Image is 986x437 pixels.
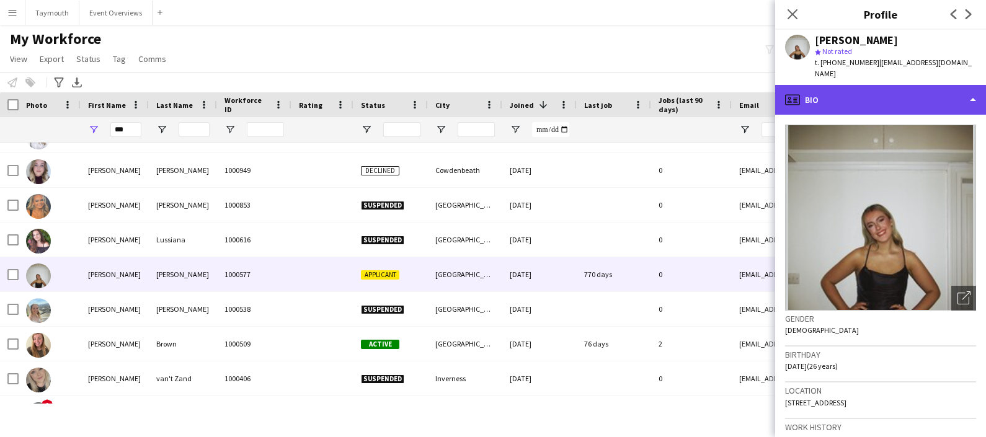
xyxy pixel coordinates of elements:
[785,361,838,371] span: [DATE] (26 years)
[26,100,47,110] span: Photo
[435,124,446,135] button: Open Filter Menu
[428,188,502,222] div: [GEOGRAPHIC_DATA]
[651,223,732,257] div: 0
[156,124,167,135] button: Open Filter Menu
[224,124,236,135] button: Open Filter Menu
[76,53,100,64] span: Status
[149,153,217,187] div: [PERSON_NAME]
[26,333,51,358] img: Amy Brown
[428,292,502,326] div: [GEOGRAPHIC_DATA]
[785,125,976,311] img: Crew avatar or photo
[81,188,149,222] div: [PERSON_NAME]
[651,188,732,222] div: 0
[79,1,153,25] button: Event Overviews
[732,292,980,326] div: [EMAIL_ADDRESS][DOMAIN_NAME]
[110,122,141,137] input: First Name Filter Input
[815,58,972,78] span: | [EMAIL_ADDRESS][DOMAIN_NAME]
[81,327,149,361] div: [PERSON_NAME]
[361,305,404,314] span: Suspended
[88,100,126,110] span: First Name
[815,58,879,67] span: t. [PHONE_NUMBER]
[651,292,732,326] div: 0
[149,188,217,222] div: [PERSON_NAME]
[217,292,291,326] div: 1000538
[502,153,577,187] div: [DATE]
[785,313,976,324] h3: Gender
[149,257,217,291] div: [PERSON_NAME]
[428,153,502,187] div: Cowdenbeath
[510,124,521,135] button: Open Filter Menu
[10,53,27,64] span: View
[785,385,976,396] h3: Location
[502,396,577,430] div: [DATE]
[133,51,171,67] a: Comms
[739,124,750,135] button: Open Filter Menu
[71,51,105,67] a: Status
[361,270,399,280] span: Applicant
[785,325,859,335] span: [DEMOGRAPHIC_DATA]
[217,396,291,430] div: 1000245
[502,257,577,291] div: [DATE]
[81,257,149,291] div: [PERSON_NAME]
[26,229,51,254] img: Amy Lussiana
[88,124,99,135] button: Open Filter Menu
[149,361,217,395] div: van't Zand
[651,153,732,187] div: 0
[26,194,51,219] img: Amy Scott
[26,368,51,392] img: Amy van
[428,396,502,430] div: Dalkeith
[951,286,976,311] div: Open photos pop-in
[732,327,980,361] div: [EMAIL_ADDRESS][DOMAIN_NAME]
[26,402,51,427] img: Amylee Dodds
[785,422,976,433] h3: Work history
[149,223,217,257] div: Lussiana
[217,361,291,395] div: 1000406
[584,100,612,110] span: Last job
[10,30,101,48] span: My Workforce
[35,51,69,67] a: Export
[577,257,651,291] div: 770 days
[26,159,51,184] img: Amy Fairgrieve
[577,327,651,361] div: 76 days
[822,46,852,56] span: Not rated
[361,201,404,210] span: Suspended
[502,188,577,222] div: [DATE]
[361,236,404,245] span: Suspended
[224,95,269,114] span: Workforce ID
[217,327,291,361] div: 1000509
[732,223,980,257] div: [EMAIL_ADDRESS][DOMAIN_NAME]
[651,396,732,430] div: 0
[156,100,193,110] span: Last Name
[762,122,972,137] input: Email Filter Input
[361,124,372,135] button: Open Filter Menu
[502,361,577,395] div: [DATE]
[361,340,399,349] span: Active
[502,223,577,257] div: [DATE]
[247,122,284,137] input: Workforce ID Filter Input
[26,263,51,288] img: Amy Montgomery
[815,35,898,46] div: [PERSON_NAME]
[785,398,846,407] span: [STREET_ADDRESS]
[502,327,577,361] div: [DATE]
[361,100,385,110] span: Status
[428,327,502,361] div: [GEOGRAPHIC_DATA][PERSON_NAME]
[428,223,502,257] div: [GEOGRAPHIC_DATA]
[149,327,217,361] div: Brown
[113,53,126,64] span: Tag
[732,396,980,430] div: [EMAIL_ADDRESS][DOMAIN_NAME]
[149,396,217,430] div: [PERSON_NAME]
[775,85,986,115] div: Bio
[732,257,980,291] div: [EMAIL_ADDRESS][DOMAIN_NAME]
[179,122,210,137] input: Last Name Filter Input
[217,153,291,187] div: 1000949
[217,257,291,291] div: 1000577
[732,361,980,395] div: [EMAIL_ADDRESS][DOMAIN_NAME]
[577,396,651,430] div: 1,316 days
[651,257,732,291] div: 0
[81,223,149,257] div: [PERSON_NAME]
[149,292,217,326] div: [PERSON_NAME]
[40,53,64,64] span: Export
[51,75,66,90] app-action-btn: Advanced filters
[739,100,759,110] span: Email
[81,361,149,395] div: [PERSON_NAME]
